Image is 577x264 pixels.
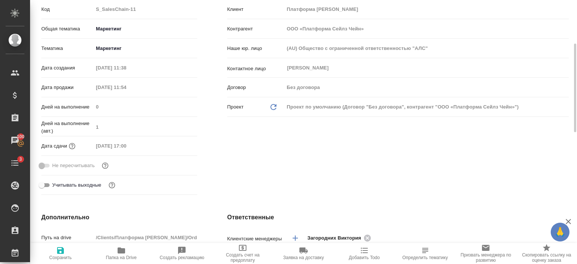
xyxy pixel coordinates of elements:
span: Не пересчитывать [52,162,95,169]
span: 100 [12,133,29,140]
div: Маркетинг [93,42,197,55]
h4: Ответственные [227,213,569,222]
span: Сохранить [49,255,72,260]
span: Создать рекламацию [160,255,204,260]
p: Клиент [227,6,284,13]
input: Пустое поле [284,82,569,93]
button: Сохранить [30,243,91,264]
p: Контрагент [227,25,284,33]
input: Пустое поле [284,43,569,54]
span: 🙏 [554,224,566,240]
p: Общая тематика [41,25,93,33]
button: Папка на Drive [91,243,152,264]
button: Если добавить услуги и заполнить их объемом, то дата рассчитается автоматически [67,141,77,151]
button: Включи, если не хочешь, чтобы указанная дата сдачи изменилась после переставления заказа в 'Подтв... [100,161,110,170]
span: Призвать менеджера по развитию [460,252,512,263]
p: Проект [227,103,244,111]
p: Код [41,6,93,13]
p: Дата создания [41,64,93,72]
input: Пустое поле [93,4,197,15]
span: Папка на Drive [106,255,137,260]
span: Добавить Todo [349,255,380,260]
p: Тематика [41,45,93,52]
p: Дней на выполнение (авт.) [41,120,93,135]
input: Пустое поле [93,140,159,151]
a: 100 [2,131,28,150]
span: Учитывать выходные [52,181,101,189]
div: Проект по умолчанию (Договор "Без договора", контрагент "ООО «Платформа Сейлз Чейн»") [284,101,569,113]
button: 🙏 [551,223,569,241]
p: Дата продажи [41,84,93,91]
button: Создать рекламацию [152,243,213,264]
span: Определить тематику [402,255,448,260]
button: Заявка на доставку [273,243,334,264]
p: Дата сдачи [41,142,67,150]
h4: Дополнительно [41,213,197,222]
p: Договор [227,84,284,91]
p: Клиентские менеджеры [227,235,284,243]
p: Дней на выполнение [41,103,93,111]
button: Добавить Todo [334,243,395,264]
a: 3 [2,154,28,172]
p: Контактное лицо [227,65,284,72]
input: Пустое поле [93,62,159,73]
div: Загородних Виктория [307,233,373,243]
p: Путь на drive [41,234,93,241]
button: Добавить менеджера [286,229,304,247]
input: Пустое поле [93,82,159,93]
button: Скопировать ссылку на оценку заказа [516,243,577,264]
span: Загородних Виктория [307,234,366,242]
span: 3 [15,155,26,163]
input: Пустое поле [284,4,569,15]
input: Пустое поле [93,122,197,133]
button: Определить тематику [395,243,456,264]
input: Пустое поле [93,101,197,112]
button: Создать счет на предоплату [212,243,273,264]
input: Пустое поле [93,232,197,243]
span: Скопировать ссылку на оценку заказа [521,252,572,263]
span: Заявка на доставку [283,255,324,260]
button: Призвать менеджера по развитию [455,243,516,264]
p: Наше юр. лицо [227,45,284,52]
button: Выбери, если сб и вс нужно считать рабочими днями для выполнения заказа. [107,180,117,190]
input: Пустое поле [284,23,569,34]
span: Создать счет на предоплату [217,252,269,263]
div: Маркетинг [93,23,197,35]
